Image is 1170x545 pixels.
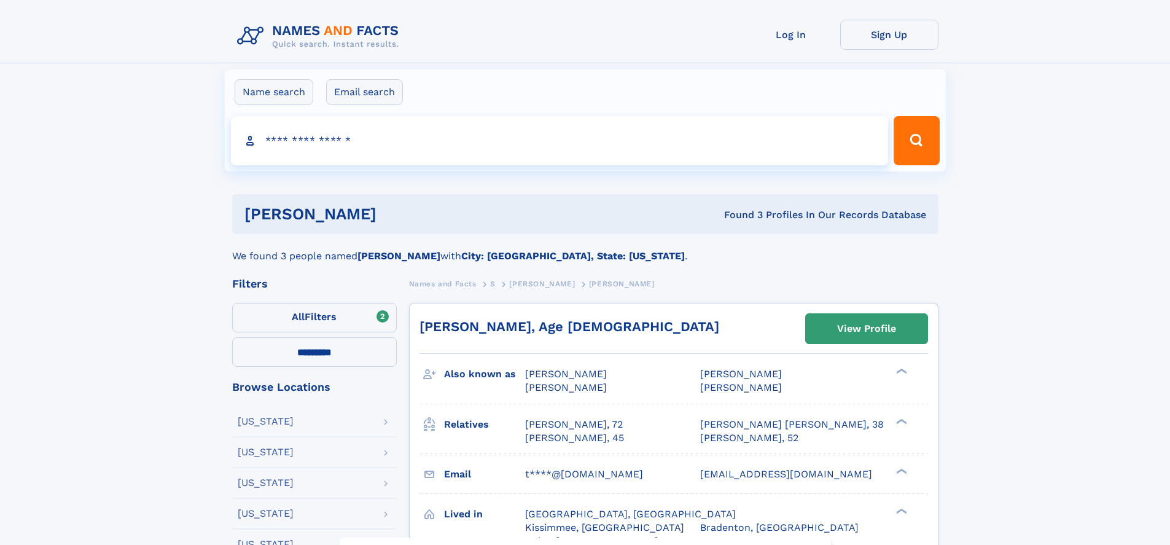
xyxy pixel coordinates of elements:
span: [PERSON_NAME] [525,368,607,380]
h1: [PERSON_NAME] [244,206,550,222]
span: S [490,280,496,288]
a: [PERSON_NAME], 72 [525,418,623,431]
div: Found 3 Profiles In Our Records Database [550,208,926,222]
span: [PERSON_NAME] [700,368,782,380]
div: ❯ [893,507,908,515]
a: Log In [742,20,840,50]
a: Sign Up [840,20,938,50]
input: search input [231,116,889,165]
h3: Email [444,464,525,485]
span: [GEOGRAPHIC_DATA], [GEOGRAPHIC_DATA] [525,508,736,520]
button: Search Button [894,116,939,165]
h3: Lived in [444,504,525,525]
div: [US_STATE] [238,509,294,519]
a: [PERSON_NAME] [509,276,575,291]
h3: Relatives [444,414,525,435]
label: Email search [326,79,403,105]
div: Browse Locations [232,382,397,393]
a: [PERSON_NAME] [PERSON_NAME], 38 [700,418,884,431]
span: Bradenton, [GEOGRAPHIC_DATA] [700,522,859,533]
span: [PERSON_NAME] [589,280,655,288]
b: [PERSON_NAME] [357,250,440,262]
a: [PERSON_NAME], Age [DEMOGRAPHIC_DATA] [419,319,719,334]
span: [EMAIL_ADDRESS][DOMAIN_NAME] [700,468,872,480]
div: ❯ [893,417,908,425]
div: [US_STATE] [238,447,294,457]
span: [PERSON_NAME] [509,280,575,288]
label: Name search [235,79,313,105]
label: Filters [232,303,397,332]
div: [US_STATE] [238,478,294,488]
div: We found 3 people named with . [232,234,938,264]
div: View Profile [837,315,896,343]
div: ❯ [893,367,908,375]
div: Filters [232,278,397,289]
span: [PERSON_NAME] [700,382,782,393]
span: Kissimmee, [GEOGRAPHIC_DATA] [525,522,684,533]
a: S [490,276,496,291]
h3: Also known as [444,364,525,385]
a: Names and Facts [409,276,477,291]
span: [PERSON_NAME] [525,382,607,393]
div: ❯ [893,467,908,475]
div: [US_STATE] [238,417,294,426]
img: Logo Names and Facts [232,20,409,53]
b: City: [GEOGRAPHIC_DATA], State: [US_STATE] [461,250,685,262]
a: [PERSON_NAME], 45 [525,431,624,445]
a: View Profile [806,314,927,343]
a: [PERSON_NAME], 52 [700,431,798,445]
span: All [292,311,305,323]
